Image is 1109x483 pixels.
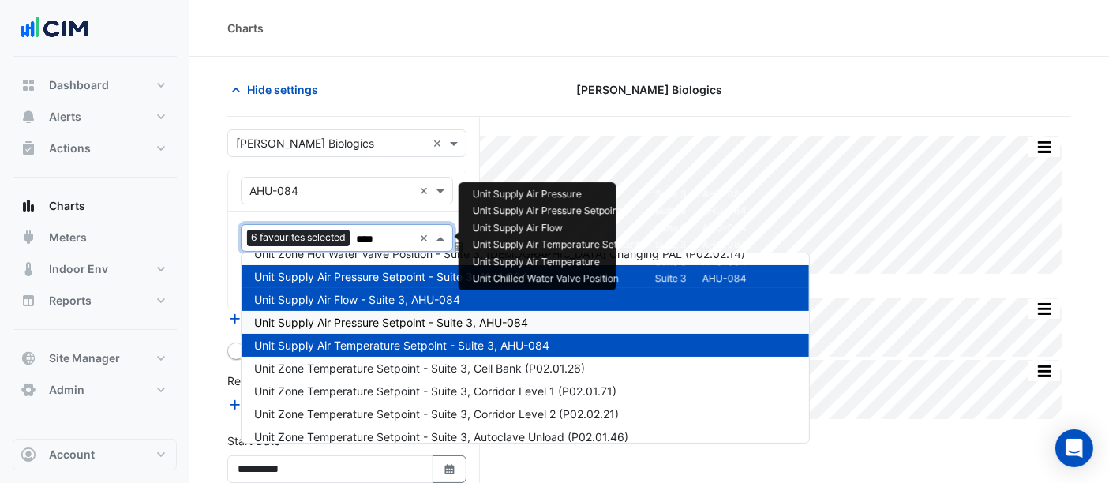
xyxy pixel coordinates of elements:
button: Indoor Env [13,253,177,285]
td: Unit Supply Air Temperature [465,253,647,271]
span: 6 favourites selected [247,230,350,245]
td: Unit Supply Air Temperature Setpoint [465,237,647,254]
button: Admin [13,374,177,406]
span: Indoor Env [49,261,108,277]
td: Unit Supply Air Flow [465,219,647,237]
button: More Options [1028,137,1060,157]
span: Clear [419,182,433,199]
span: Unit Zone Temperature Setpoint - Suite 3, Corridor Level 2 (P02.02.21) [254,407,619,421]
app-icon: Admin [21,382,36,398]
app-icon: Indoor Env [21,261,36,277]
app-icon: Meters [21,230,36,245]
span: Actions [49,140,91,156]
button: Reports [13,285,177,316]
span: Site Manager [49,350,120,366]
td: Suite 3 [647,271,695,288]
div: Options List [242,253,809,443]
td: AHU-084 [695,203,755,220]
span: Unit Supply Air Pressure Setpoint - Suite 3, AHU-084 [254,316,528,329]
button: Actions [13,133,177,164]
button: Alerts [13,101,177,133]
td: Unit Supply Air Pressure Setpoint [465,203,647,220]
button: More Options [1028,361,1060,381]
app-icon: Charts [21,198,36,214]
span: Dashboard [49,77,109,93]
button: Add Equipment [227,310,323,328]
td: AHU-084 [695,219,755,237]
app-icon: Dashboard [21,77,36,93]
app-icon: Reports [21,293,36,309]
div: Charts [227,20,264,36]
app-icon: Alerts [21,109,36,125]
span: Unit Supply Air Pressure Setpoint - Suite 3, AHU-084 [254,270,528,283]
span: Clear [419,230,433,246]
label: Reference Lines [227,373,310,389]
span: [PERSON_NAME] Biologics [576,81,722,98]
span: Reports [49,293,92,309]
span: Meters [49,230,87,245]
button: Account [13,439,177,470]
td: Unit Chilled Water Valve Position [465,271,647,288]
img: Company Logo [19,13,90,44]
span: Unit Zone Hot Water Valve Position - Suite 3, Female Changing PAL (P02.02.14) [254,247,745,260]
span: Alerts [49,109,81,125]
span: Unit Supply Air Flow - Suite 3, AHU-084 [254,293,460,306]
td: Suite 3 [647,219,695,237]
span: Hide settings [247,81,318,98]
button: Add Reference Line [227,395,345,414]
td: AHU-084 [695,237,755,254]
td: Suite 3 [647,185,695,203]
label: Start Date [227,432,280,449]
button: Site Manager [13,343,177,374]
span: Admin [49,382,84,398]
div: Open Intercom Messenger [1055,429,1093,467]
span: Account [49,447,95,462]
td: AHU-084 [695,253,755,271]
fa-icon: Select Date [443,462,457,476]
app-icon: Actions [21,140,36,156]
span: Unit Supply Air Temperature Setpoint - Suite 3, AHU-084 [254,339,549,352]
button: More Options [1028,299,1060,319]
td: Suite 3 [647,237,695,254]
td: Suite 3 [647,203,695,220]
span: Unit Zone Temperature Setpoint - Suite 3, Corridor Level 1 (P02.01.71) [254,384,616,398]
span: Clear [433,135,446,152]
span: Unit Zone Temperature Setpoint - Suite 3, Cell Bank (P02.01.26) [254,361,585,375]
span: Charts [49,198,85,214]
button: Hide settings [227,76,328,103]
button: Dashboard [13,69,177,101]
td: Suite 3 [647,253,695,271]
button: Meters [13,222,177,253]
td: Unit Supply Air Pressure [465,185,647,203]
td: AHU-084 [695,271,755,288]
app-icon: Site Manager [21,350,36,366]
td: AHU-084 [695,185,755,203]
button: Charts [13,190,177,222]
span: Unit Zone Temperature Setpoint - Suite 3, Autoclave Unload (P02.01.46) [254,430,628,444]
